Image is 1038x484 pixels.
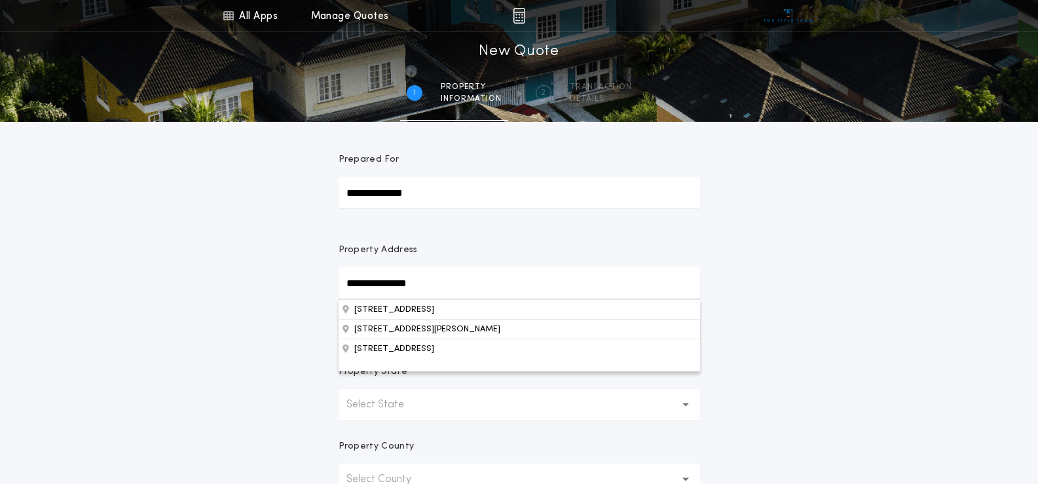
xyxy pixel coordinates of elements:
img: img [513,8,525,24]
p: Select State [346,397,425,413]
span: Transaction [570,82,632,92]
h2: 1 [413,88,416,98]
p: Property Address [339,244,700,257]
p: Property County [339,440,415,453]
button: Property Address[STREET_ADDRESS][STREET_ADDRESS] [339,319,700,339]
p: Property State [339,365,407,379]
h2: 2 [541,88,546,98]
span: details [570,94,632,104]
h1: New Quote [479,41,559,62]
input: Prepared For [339,177,700,208]
span: Property [441,82,502,92]
button: Property Address[STREET_ADDRESS][PERSON_NAME][STREET_ADDRESS] [339,299,700,319]
button: Property Address[STREET_ADDRESS][STREET_ADDRESS][PERSON_NAME] [339,339,700,358]
img: vs-icon [764,9,813,22]
button: Select State [339,389,700,420]
p: Prepared For [339,153,399,166]
span: information [441,94,502,104]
